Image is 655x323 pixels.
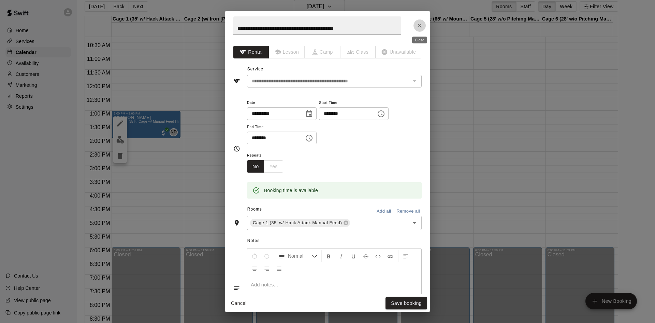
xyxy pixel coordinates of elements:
span: The type of an existing booking cannot be changed [305,46,340,58]
div: outlined button group [247,160,283,173]
span: The type of an existing booking cannot be changed [376,46,422,58]
svg: Rooms [233,219,240,226]
button: Rental [233,46,269,58]
span: The type of an existing booking cannot be changed [340,46,376,58]
button: Format Italics [335,250,347,262]
button: Remove all [395,206,422,217]
button: Formatting Options [276,250,320,262]
div: Close [412,37,427,43]
svg: Notes [233,285,240,292]
div: Cage 1 (35' w/ Hack Attack Manual Feed) [250,219,350,227]
button: Undo [249,250,260,262]
svg: Service [233,78,240,84]
button: Choose time, selected time is 1:00 PM [374,107,388,121]
button: Close [413,19,426,32]
button: No [247,160,264,173]
button: Right Align [261,262,273,274]
span: Normal [288,253,312,259]
span: Start Time [319,98,389,108]
button: Format Underline [348,250,359,262]
button: Cancel [228,297,250,310]
span: Repeats [247,151,289,160]
button: Choose date, selected date is Sep 7, 2025 [302,107,316,121]
button: Save booking [385,297,427,310]
button: Choose time, selected time is 2:00 PM [302,131,316,145]
span: Service [247,67,263,71]
button: Format Bold [323,250,335,262]
span: The type of an existing booking cannot be changed [269,46,305,58]
span: Date [247,98,317,108]
button: Left Align [400,250,411,262]
span: End Time [247,123,317,132]
button: Insert Code [372,250,384,262]
button: Justify Align [273,262,285,274]
div: The service of an existing booking cannot be changed [247,75,422,88]
button: Add all [373,206,395,217]
div: Booking time is available [264,184,318,197]
button: Open [410,218,419,228]
button: Redo [261,250,273,262]
span: Cage 1 (35' w/ Hack Attack Manual Feed) [250,219,345,226]
button: Insert Link [384,250,396,262]
span: Rooms [247,207,262,212]
span: Notes [247,235,422,246]
button: Center Align [249,262,260,274]
button: Format Strikethrough [360,250,372,262]
svg: Timing [233,145,240,152]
